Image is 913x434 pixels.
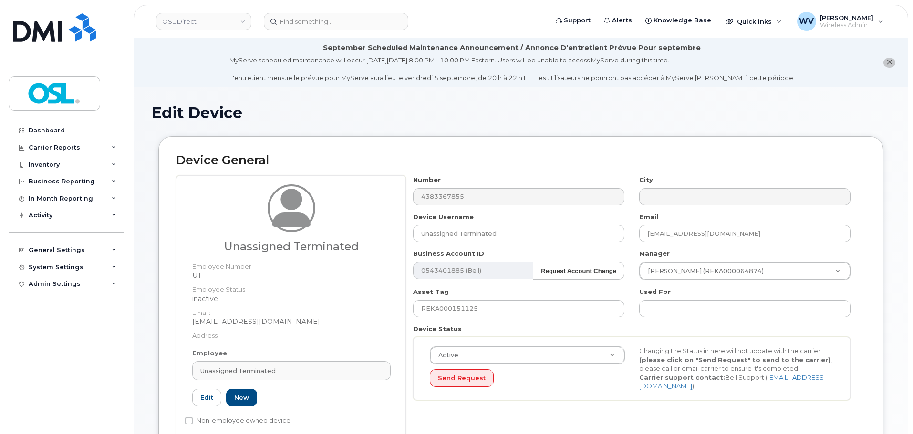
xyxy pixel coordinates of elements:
label: Employee [192,349,227,358]
div: September Scheduled Maintenance Announcement / Annonce D'entretient Prévue Pour septembre [323,43,701,53]
a: Unassigned Terminated [192,361,391,380]
div: Changing the Status in here will not update with the carrier, , please call or email carrier to e... [632,346,841,391]
button: close notification [883,58,895,68]
dt: Employee Status: [192,280,391,294]
label: Business Account ID [413,249,484,258]
label: Manager [639,249,670,258]
span: Unassigned Terminated [200,366,276,375]
dt: Email: [192,303,391,317]
span: [PERSON_NAME] (REKA000064874) [642,267,764,275]
label: Asset Tag [413,287,449,296]
a: New [226,389,257,406]
a: [PERSON_NAME] (REKA000064874) [640,262,850,280]
strong: Request Account Change [541,267,616,274]
button: Request Account Change [533,262,624,280]
a: Active [430,347,624,364]
label: Used For [639,287,671,296]
strong: (please click on "Send Request" to send to the carrier) [639,356,830,363]
button: Send Request [430,369,494,387]
strong: Carrier support contact: [639,373,725,381]
input: Non-employee owned device [185,417,193,424]
h1: Edit Device [151,104,891,121]
dt: Employee Number: [192,257,391,271]
dd: UT [192,271,391,280]
span: Active [433,351,458,360]
label: Device Status [413,324,462,333]
label: Non-employee owned device [185,415,290,426]
dd: inactive [192,294,391,303]
div: MyServe scheduled maintenance will occur [DATE][DATE] 8:00 PM - 10:00 PM Eastern. Users will be u... [229,56,795,82]
dt: Address: [192,326,391,340]
a: [EMAIL_ADDRESS][DOMAIN_NAME] [639,373,826,390]
label: Email [639,212,658,222]
dd: [EMAIL_ADDRESS][DOMAIN_NAME] [192,317,391,326]
a: Edit [192,389,221,406]
h2: Device General [176,154,866,167]
label: Device Username [413,212,474,222]
label: Number [413,175,441,184]
label: City [639,175,653,184]
h3: Unassigned Terminated [192,241,391,252]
